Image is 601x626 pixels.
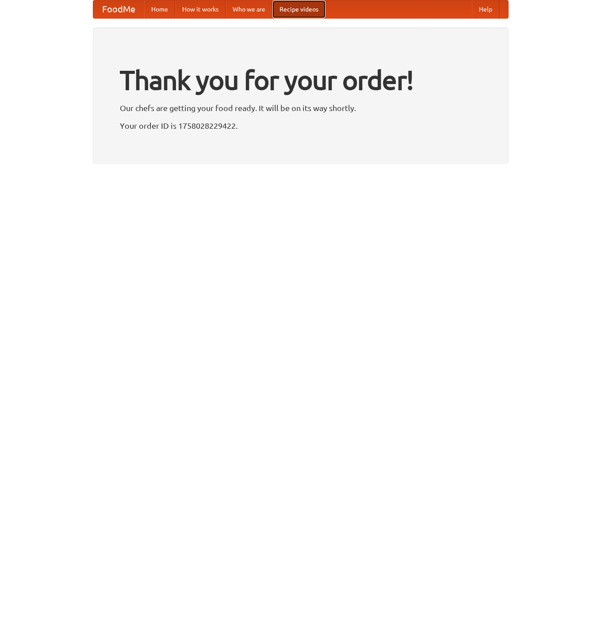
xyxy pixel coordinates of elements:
[120,59,482,101] h1: Thank you for your order!
[120,101,482,115] p: Our chefs are getting your food ready. It will be on its way shortly.
[120,119,482,132] p: Your order ID is 1758028229422.
[93,0,144,18] a: FoodMe
[175,0,226,18] a: How it works
[272,0,325,18] a: Recipe videos
[226,0,272,18] a: Who we are
[144,0,175,18] a: Home
[472,0,499,18] a: Help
